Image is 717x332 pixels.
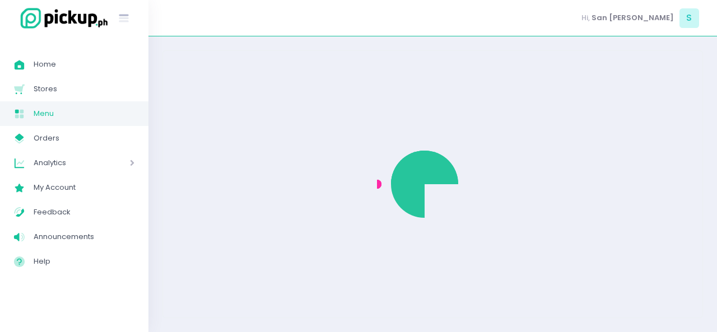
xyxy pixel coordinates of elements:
[581,12,590,24] span: Hi,
[34,106,134,121] span: Menu
[34,82,134,96] span: Stores
[34,254,134,269] span: Help
[34,205,134,219] span: Feedback
[592,12,674,24] span: San [PERSON_NAME]
[679,8,699,28] span: S
[34,156,98,170] span: Analytics
[34,180,134,195] span: My Account
[34,57,134,72] span: Home
[14,6,109,30] img: logo
[34,230,134,244] span: Announcements
[34,131,134,146] span: Orders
